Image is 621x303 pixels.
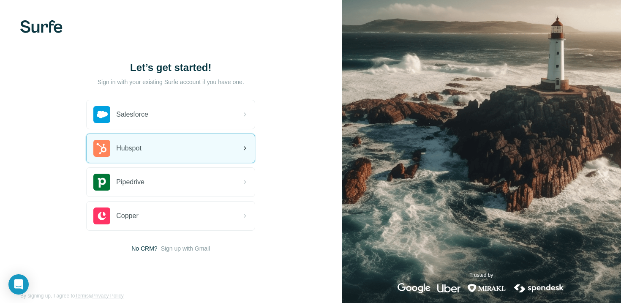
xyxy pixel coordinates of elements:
p: Sign in with your existing Surfe account if you have one. [98,78,244,86]
span: Copper [116,211,138,221]
p: Trusted by [469,271,493,279]
span: No CRM? [131,244,157,253]
div: Open Intercom Messenger [8,274,29,295]
a: Privacy Policy [92,293,124,299]
img: mirakl's logo [467,283,506,293]
img: uber's logo [437,283,460,293]
img: Surfe's logo [20,20,63,33]
span: Hubspot [116,143,142,153]
button: Sign up with Gmail [161,244,210,253]
span: By signing up, I agree to & [20,292,124,300]
img: pipedrive's logo [93,174,110,191]
span: Salesforce [116,109,148,120]
img: hubspot's logo [93,140,110,157]
img: salesforce's logo [93,106,110,123]
span: Pipedrive [116,177,144,187]
a: Terms [75,293,89,299]
img: google's logo [398,283,430,293]
h1: Let’s get started! [86,61,255,74]
img: copper's logo [93,207,110,224]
